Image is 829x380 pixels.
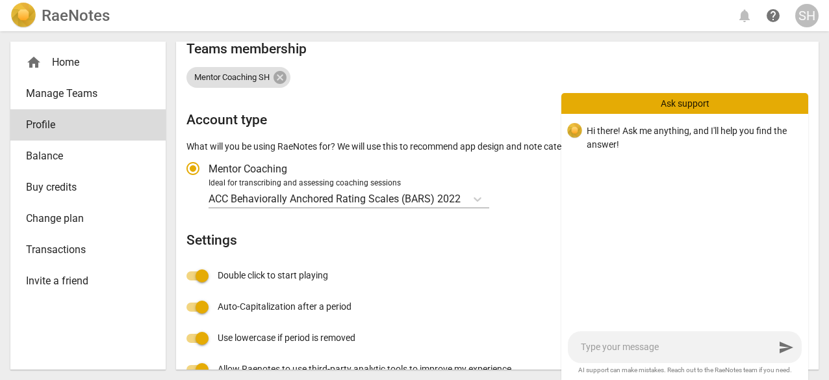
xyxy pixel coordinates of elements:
[10,3,110,29] a: LogoRaeNotes
[10,47,166,78] div: Home
[10,109,166,141] a: Profile
[186,232,808,249] h2: Settings
[26,55,42,70] span: home
[778,340,794,355] span: send
[26,117,140,133] span: Profile
[42,7,110,25] h2: RaeNotes
[765,8,781,23] span: help
[26,86,140,102] span: Manage Teams
[186,153,808,208] div: Account type
[462,193,465,205] input: Ideal for transcribing and assessing coaching sessionsACC Behaviorally Anchored Rating Scales (BA...
[209,161,287,176] span: Mentor Coaching
[10,234,166,265] a: Transactions
[218,269,328,282] span: Double click to start playing
[587,124,798,151] p: Hi there! Ask me anything, and I'll help you find the answer!
[567,123,582,139] img: 07265d9b138777cce26606498f17c26b.svg
[186,41,808,57] h2: Teams membership
[10,265,166,297] a: Invite a friend
[26,180,140,195] span: Buy credits
[26,55,140,70] div: Home
[209,191,461,206] p: ACC Behaviorally Anchored Rating Scales (BARS) 2022
[10,78,166,109] a: Manage Teams
[186,112,808,128] h2: Account type
[26,273,140,289] span: Invite a friend
[218,300,351,314] span: Auto-Capitalization after a period
[10,203,166,234] a: Change plan
[10,172,166,203] a: Buy credits
[186,140,808,154] p: What will you be using RaeNotes for? We will use this to recommend app design and note categories...
[561,93,808,114] div: Ask support
[218,331,355,345] span: Use lowercase if period is removed
[209,178,804,189] div: Ideal for transcribing and assessing coaching sessions
[186,73,277,83] span: Mentor Coaching SH
[26,211,140,226] span: Change plan
[218,362,511,376] span: Allow Raenotes to use third-party analytic tools to improve my experience
[10,141,166,172] a: Balance
[10,3,36,29] img: Logo
[761,4,785,27] a: Help
[774,336,798,359] button: Send
[186,67,290,88] div: Mentor Coaching SH
[795,4,819,27] button: SH
[26,242,140,258] span: Transactions
[26,148,140,164] span: Balance
[572,366,798,375] span: AI support can make mistakes. Reach out to the RaeNotes team if you need.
